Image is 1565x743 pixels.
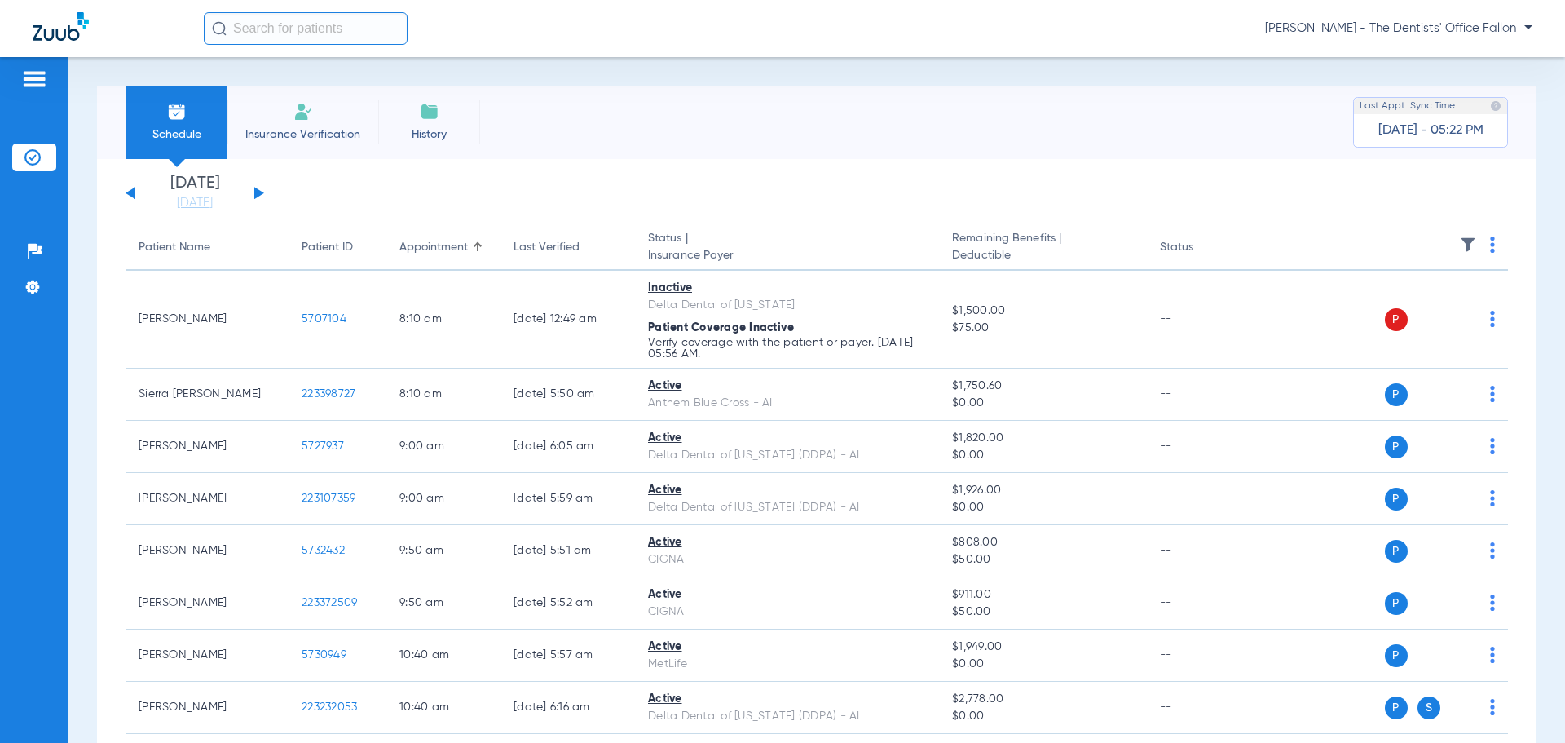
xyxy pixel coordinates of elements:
[386,473,500,525] td: 9:00 AM
[126,630,289,682] td: [PERSON_NAME]
[1147,271,1257,369] td: --
[139,239,210,256] div: Patient Name
[293,102,313,122] img: Manual Insurance Verification
[1490,386,1495,402] img: group-dot-blue.svg
[302,388,355,400] span: 223398727
[648,378,926,395] div: Active
[126,473,289,525] td: [PERSON_NAME]
[126,421,289,473] td: [PERSON_NAME]
[952,551,1133,568] span: $50.00
[1490,311,1495,327] img: group-dot-blue.svg
[302,649,346,661] span: 5730949
[386,271,500,369] td: 8:10 AM
[1490,100,1501,112] img: last sync help info
[420,102,439,122] img: History
[648,534,926,551] div: Active
[1385,592,1408,615] span: P
[386,630,500,682] td: 10:40 AM
[952,320,1133,337] span: $75.00
[386,421,500,473] td: 9:00 AM
[648,337,926,360] p: Verify coverage with the patient or payer. [DATE] 05:56 AM.
[126,577,289,630] td: [PERSON_NAME]
[952,303,1133,320] span: $1,500.00
[1490,237,1495,253] img: group-dot-blue.svg
[952,639,1133,656] span: $1,949.00
[126,682,289,734] td: [PERSON_NAME]
[1385,697,1408,719] span: P
[500,421,635,473] td: [DATE] 6:05 AM
[952,708,1133,725] span: $0.00
[1378,122,1483,139] span: [DATE] - 05:22 PM
[302,493,355,504] span: 223107359
[302,239,373,256] div: Patient ID
[1490,542,1495,559] img: group-dot-blue.svg
[648,430,926,447] div: Active
[952,482,1133,499] span: $1,926.00
[1385,383,1408,406] span: P
[952,430,1133,447] span: $1,820.00
[146,195,244,211] a: [DATE]
[952,656,1133,673] span: $0.00
[386,577,500,630] td: 9:50 AM
[952,447,1133,464] span: $0.00
[1265,20,1532,37] span: [PERSON_NAME] - The Dentists' Office Fallon
[939,225,1146,271] th: Remaining Benefits |
[1147,682,1257,734] td: --
[1385,644,1408,667] span: P
[1360,98,1457,114] span: Last Appt. Sync Time:
[126,369,289,421] td: Sierra [PERSON_NAME]
[952,586,1133,604] span: $911.00
[648,656,926,673] div: MetLife
[1147,630,1257,682] td: --
[648,708,926,725] div: Delta Dental of [US_STATE] (DDPA) - AI
[1490,647,1495,663] img: group-dot-blue.svg
[1147,577,1257,630] td: --
[212,21,227,36] img: Search Icon
[302,313,346,325] span: 5707104
[399,239,468,256] div: Appointment
[648,395,926,412] div: Anthem Blue Cross - AI
[1490,438,1495,454] img: group-dot-blue.svg
[1385,308,1408,331] span: P
[126,271,289,369] td: [PERSON_NAME]
[1490,490,1495,506] img: group-dot-blue.svg
[648,604,926,621] div: CIGNA
[302,545,345,556] span: 5732432
[386,525,500,577] td: 9:50 AM
[302,597,357,608] span: 223372509
[952,691,1133,708] span: $2,778.00
[1147,369,1257,421] td: --
[648,322,794,334] span: Patient Coverage Inactive
[648,280,926,297] div: Inactive
[1417,697,1440,719] span: S
[500,369,635,421] td: [DATE] 5:50 AM
[500,682,635,734] td: [DATE] 6:16 AM
[500,525,635,577] td: [DATE] 5:51 AM
[386,682,500,734] td: 10:40 AM
[302,701,357,713] span: 223232053
[500,577,635,630] td: [DATE] 5:52 AM
[952,534,1133,551] span: $808.00
[648,482,926,499] div: Active
[33,12,89,41] img: Zuub Logo
[648,691,926,708] div: Active
[126,525,289,577] td: [PERSON_NAME]
[386,369,500,421] td: 8:10 AM
[952,395,1133,412] span: $0.00
[1490,595,1495,611] img: group-dot-blue.svg
[139,239,276,256] div: Patient Name
[514,239,622,256] div: Last Verified
[500,473,635,525] td: [DATE] 5:59 AM
[1460,237,1476,253] img: filter.svg
[648,499,926,516] div: Delta Dental of [US_STATE] (DDPA) - AI
[1147,473,1257,525] td: --
[1147,525,1257,577] td: --
[648,551,926,568] div: CIGNA
[240,126,366,143] span: Insurance Verification
[1483,665,1565,743] iframe: Chat Widget
[1385,540,1408,563] span: P
[952,378,1133,395] span: $1,750.60
[302,239,353,256] div: Patient ID
[390,126,468,143] span: History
